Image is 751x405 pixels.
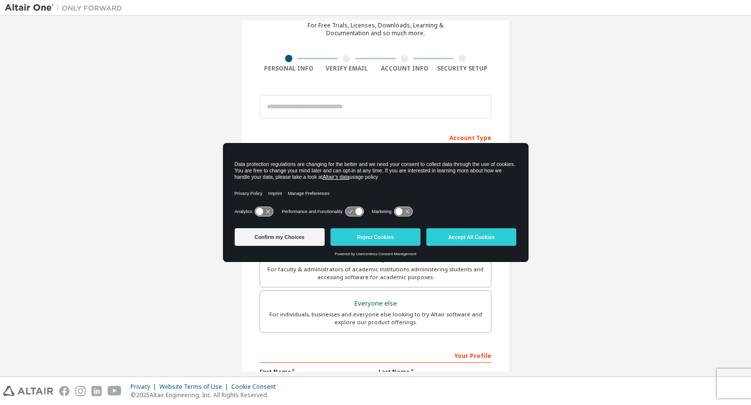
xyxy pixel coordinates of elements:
div: Everyone else [266,297,485,310]
div: Website Terms of Use [159,383,231,391]
div: Your Profile [260,347,491,363]
label: Last Name [378,368,491,376]
div: Cookie Consent [231,383,282,391]
img: facebook.svg [59,386,69,396]
div: Verify Email [318,65,376,72]
img: linkedin.svg [91,386,102,396]
div: Privacy [131,383,159,391]
div: Account Type [260,129,491,145]
img: Altair One [5,3,127,13]
div: Account Info [375,65,434,72]
img: instagram.svg [75,386,86,396]
div: For Free Trials, Licenses, Downloads, Learning & Documentation and so much more. [308,22,443,37]
img: altair_logo.svg [3,386,53,396]
div: Personal Info [260,65,318,72]
div: Security Setup [434,65,492,72]
div: For individuals, businesses and everyone else looking to try Altair software and explore our prod... [266,310,485,326]
label: First Name [260,368,373,376]
div: For faculty & administrators of academic institutions administering students and accessing softwa... [266,265,485,281]
img: youtube.svg [108,386,122,396]
p: © 2025 Altair Engineering, Inc. All Rights Reserved. [131,391,282,399]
